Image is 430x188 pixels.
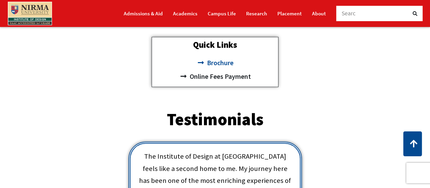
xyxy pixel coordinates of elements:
[188,70,251,83] span: Online Fees Payment
[122,111,309,128] h2: Testimonials
[205,56,233,70] span: Brochure
[277,8,302,19] a: Placement
[155,41,275,49] h2: Quick Links
[155,56,275,70] a: Brochure
[246,8,267,19] a: Research
[173,8,197,19] a: Academics
[155,70,275,83] a: Online Fees Payment
[8,2,52,25] img: main_logo
[208,8,236,19] a: Campus Life
[124,8,163,19] a: Admissions & Aid
[312,8,326,19] a: About
[342,10,356,17] span: Searc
